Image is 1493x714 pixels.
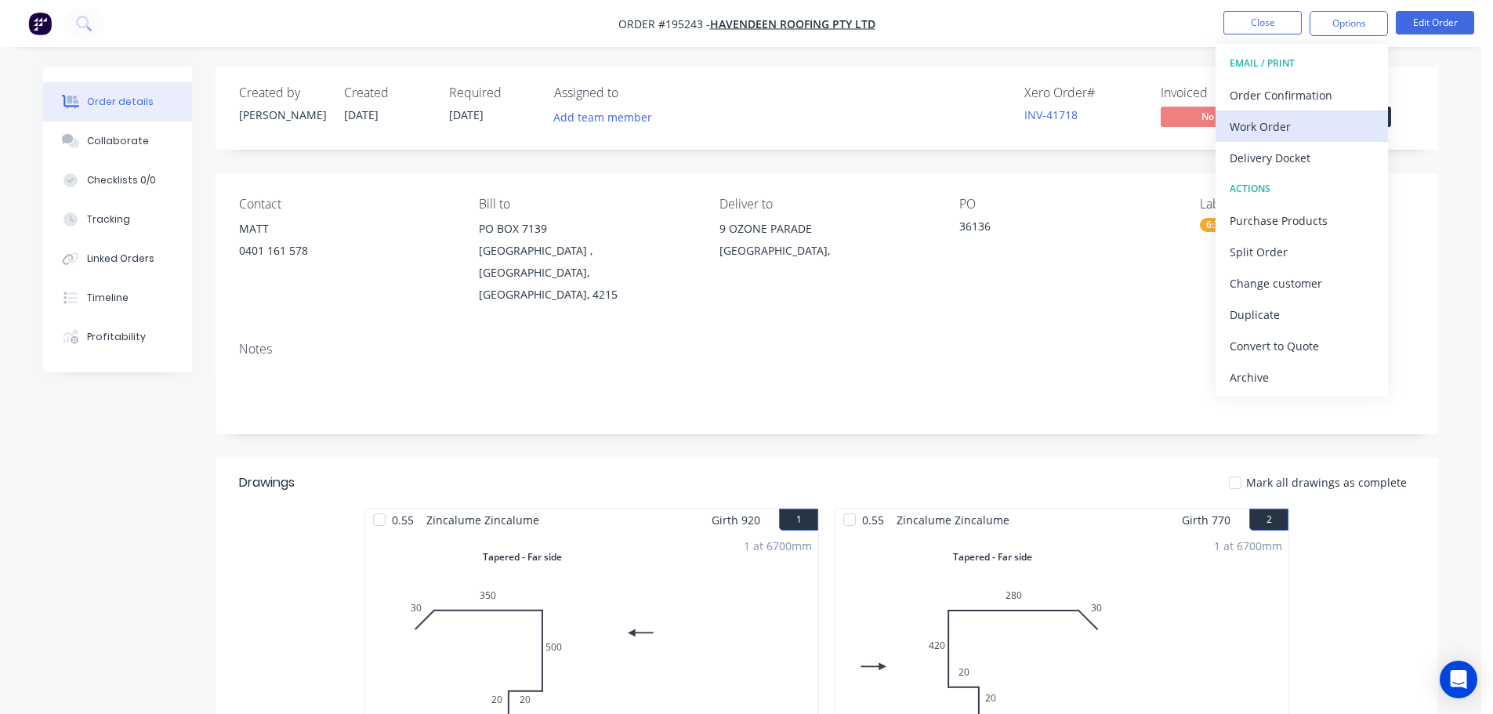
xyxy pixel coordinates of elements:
button: Collaborate [43,121,192,161]
div: [PERSON_NAME] [239,107,325,123]
button: 1 [779,509,818,531]
span: Zincalume Zincalume [890,509,1016,531]
div: MATT [239,218,454,240]
span: Zincalume Zincalume [420,509,545,531]
div: Required [449,85,535,100]
div: PO [959,197,1174,212]
span: No [1161,107,1255,126]
button: 2 [1249,509,1288,531]
button: Linked Orders [43,239,192,278]
div: 1 at 6700mm [744,538,812,554]
button: Options [1310,11,1388,36]
span: Girth 920 [712,509,760,531]
button: Tracking [43,200,192,239]
div: Split Order [1230,241,1374,263]
div: Invoiced [1161,85,1278,100]
div: Tracking [87,212,130,227]
div: Checklists 0/0 [87,173,156,187]
button: Add team member [545,107,661,128]
a: INV-41718 [1024,107,1078,122]
div: 6:30 am [1200,218,1248,232]
div: Archive [1230,366,1374,389]
span: 0.55 [386,509,420,531]
div: Duplicate [1230,303,1374,326]
span: 0.55 [856,509,890,531]
div: 0401 161 578 [239,240,454,262]
div: Created by [239,85,325,100]
div: Labels [1200,197,1415,212]
div: Drawings [239,473,295,492]
div: Work Order [1230,115,1374,138]
div: Purchase Products [1230,209,1374,232]
button: Edit Order [1396,11,1474,34]
div: Order details [87,95,154,109]
button: Checklists 0/0 [43,161,192,200]
div: [GEOGRAPHIC_DATA] , [GEOGRAPHIC_DATA], [GEOGRAPHIC_DATA], 4215 [479,240,694,306]
div: 9 OZONE PARADE[GEOGRAPHIC_DATA], [719,218,934,268]
div: Deliver to [719,197,934,212]
div: Open Intercom Messenger [1440,661,1477,698]
div: Profitability [87,330,146,344]
span: Mark all drawings as complete [1246,474,1407,491]
button: Close [1223,11,1302,34]
div: Timeline [87,291,129,305]
span: [DATE] [344,107,379,122]
div: Xero Order # [1024,85,1142,100]
div: Assigned to [554,85,711,100]
div: Change customer [1230,272,1374,295]
span: Order #195243 - [618,16,710,31]
div: EMAIL / PRINT [1230,53,1374,74]
div: PO BOX 7139[GEOGRAPHIC_DATA] , [GEOGRAPHIC_DATA], [GEOGRAPHIC_DATA], 4215 [479,218,694,306]
div: Linked Orders [87,252,154,266]
div: [GEOGRAPHIC_DATA], [719,240,934,262]
div: Convert to Quote [1230,335,1374,357]
div: Contact [239,197,454,212]
button: Add team member [554,107,661,128]
div: Notes [239,342,1415,357]
div: Bill to [479,197,694,212]
button: Order details [43,82,192,121]
div: 9 OZONE PARADE [719,218,934,240]
img: Factory [28,12,52,35]
span: [DATE] [449,107,484,122]
div: 36136 [959,218,1155,240]
a: Havendeen Roofing Pty Ltd [710,16,875,31]
div: 1 at 6700mm [1214,538,1282,554]
div: Collaborate [87,134,149,148]
span: Girth 770 [1182,509,1230,531]
div: Created [344,85,430,100]
div: MATT0401 161 578 [239,218,454,268]
button: Timeline [43,278,192,317]
div: PO BOX 7139 [479,218,694,240]
button: Profitability [43,317,192,357]
div: ACTIONS [1230,179,1374,199]
div: Delivery Docket [1230,147,1374,169]
div: Order Confirmation [1230,84,1374,107]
